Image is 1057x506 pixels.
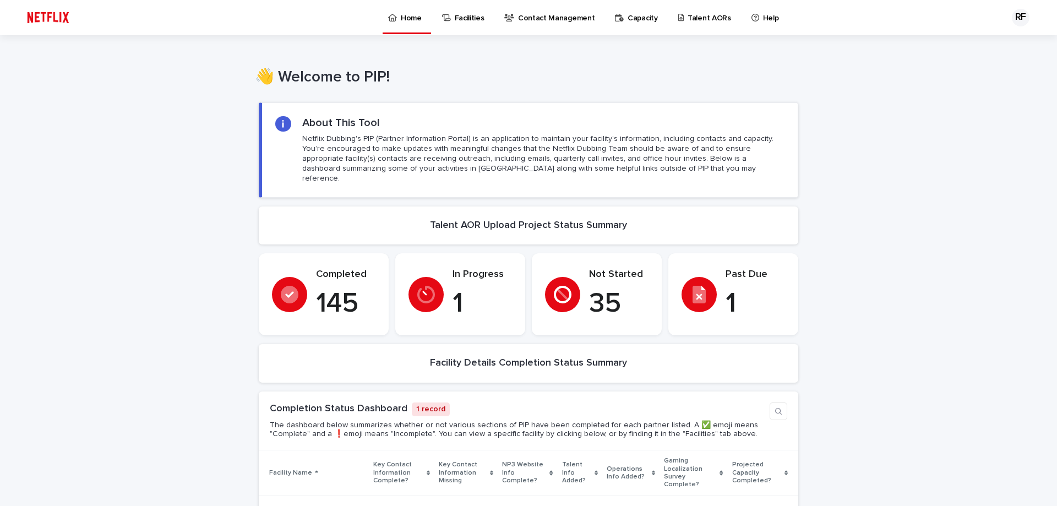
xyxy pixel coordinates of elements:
p: Talent Info Added? [562,459,592,487]
h2: Facility Details Completion Status Summary [430,357,627,369]
p: The dashboard below summarizes whether or not various sections of PIP have been completed for eac... [270,421,765,439]
a: Completion Status Dashboard [270,404,407,413]
p: Projected Capacity Completed? [732,459,782,487]
h2: About This Tool [302,116,380,129]
p: 1 [453,287,512,320]
p: Operations Info Added? [607,463,649,483]
p: Key Contact Information Missing [439,459,487,487]
p: NP3 Website Info Complete? [502,459,547,487]
h2: Talent AOR Upload Project Status Summary [430,220,627,232]
p: 1 record [412,402,450,416]
p: Completed [316,269,375,281]
p: 35 [589,287,649,320]
p: 145 [316,287,375,320]
p: Gaming Localization Survey Complete? [664,455,717,491]
p: Facility Name [269,467,312,479]
h1: 👋 Welcome to PIP! [255,68,794,87]
p: Key Contact Information Complete? [373,459,423,487]
p: Past Due [726,269,785,281]
div: RF [1012,9,1029,26]
p: 1 [726,287,785,320]
img: ifQbXi3ZQGMSEF7WDB7W [22,7,74,29]
p: Netflix Dubbing's PIP (Partner Information Portal) is an application to maintain your facility's ... [302,134,784,184]
p: Not Started [589,269,649,281]
p: In Progress [453,269,512,281]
